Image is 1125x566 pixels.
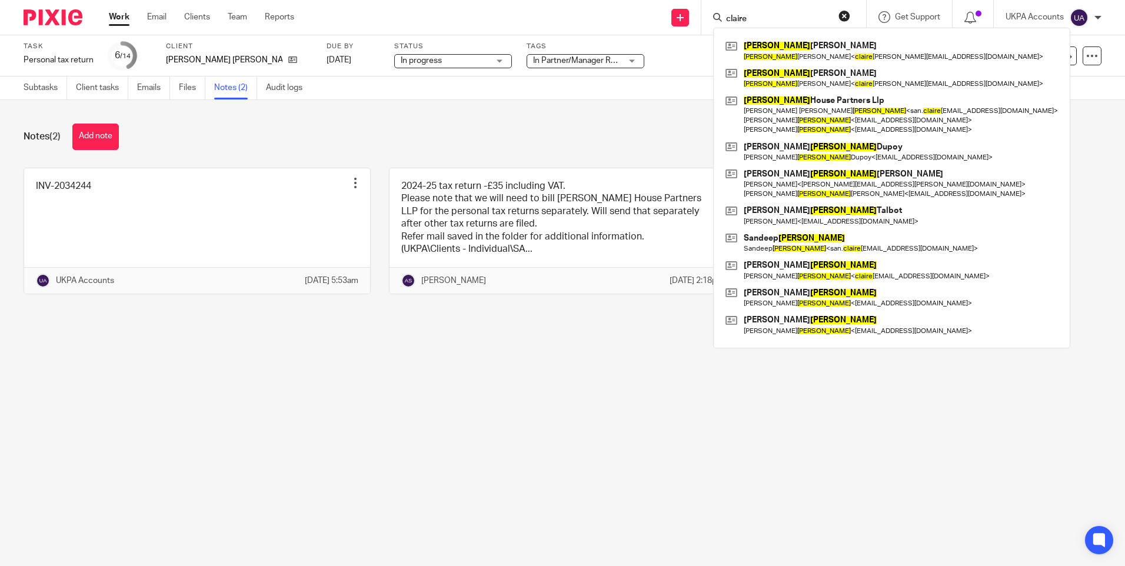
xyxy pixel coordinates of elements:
[327,42,380,51] label: Due by
[895,13,940,21] span: Get Support
[266,76,311,99] a: Audit logs
[327,56,351,64] span: [DATE]
[401,56,442,65] span: In progress
[24,9,82,25] img: Pixie
[166,42,312,51] label: Client
[1006,11,1064,23] p: UKPA Accounts
[421,275,486,287] p: [PERSON_NAME]
[49,132,61,141] span: (2)
[670,275,724,287] p: [DATE] 2:18pm
[166,54,282,66] p: [PERSON_NAME] [PERSON_NAME]
[179,76,205,99] a: Files
[838,10,850,22] button: Clear
[24,54,94,66] div: Personal tax return
[184,11,210,23] a: Clients
[137,76,170,99] a: Emails
[120,53,131,59] small: /14
[305,275,358,287] p: [DATE] 5:53am
[24,42,94,51] label: Task
[147,11,167,23] a: Email
[24,76,67,99] a: Subtasks
[36,274,50,288] img: svg%3E
[115,49,131,62] div: 6
[533,56,632,65] span: In Partner/Manager Review
[24,131,61,143] h1: Notes
[109,11,129,23] a: Work
[265,11,294,23] a: Reports
[72,124,119,150] button: Add note
[56,275,114,287] p: UKPA Accounts
[401,274,415,288] img: svg%3E
[76,76,128,99] a: Client tasks
[1070,8,1089,27] img: svg%3E
[527,42,644,51] label: Tags
[214,76,257,99] a: Notes (2)
[394,42,512,51] label: Status
[725,14,831,25] input: Search
[228,11,247,23] a: Team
